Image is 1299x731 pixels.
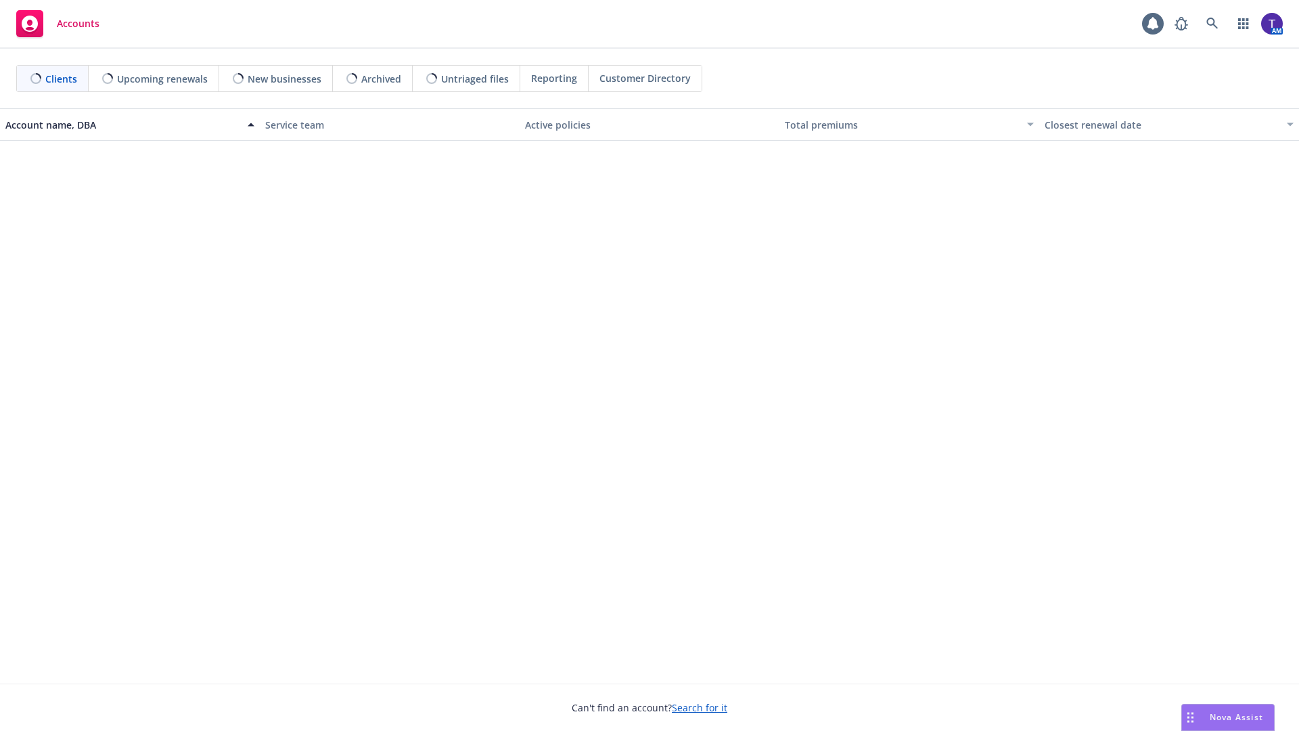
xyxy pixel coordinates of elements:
div: Account name, DBA [5,118,240,132]
div: Service team [265,118,514,132]
span: Nova Assist [1210,711,1263,723]
span: Untriaged files [441,72,509,86]
span: Accounts [57,18,99,29]
a: Report a Bug [1168,10,1195,37]
a: Search for it [672,701,727,714]
a: Switch app [1230,10,1257,37]
img: photo [1261,13,1283,35]
div: Total premiums [785,118,1019,132]
span: New businesses [248,72,321,86]
button: Service team [260,108,520,141]
button: Nova Assist [1181,704,1275,731]
span: Clients [45,72,77,86]
span: Archived [361,72,401,86]
a: Search [1199,10,1226,37]
span: Customer Directory [599,71,691,85]
a: Accounts [11,5,105,43]
button: Active policies [520,108,779,141]
div: Active policies [525,118,774,132]
div: Closest renewal date [1045,118,1279,132]
button: Closest renewal date [1039,108,1299,141]
div: Drag to move [1182,705,1199,730]
span: Upcoming renewals [117,72,208,86]
span: Can't find an account? [572,701,727,715]
span: Reporting [531,71,577,85]
button: Total premiums [779,108,1039,141]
